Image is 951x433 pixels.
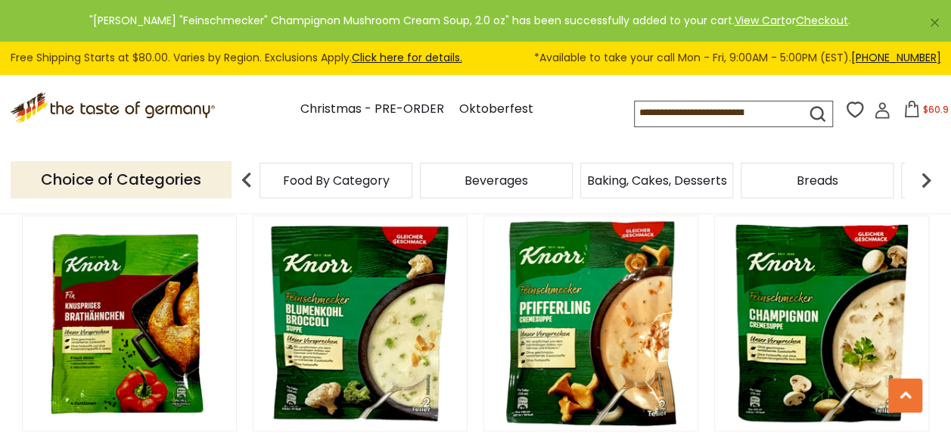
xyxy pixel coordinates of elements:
span: $60.9 [923,103,949,116]
a: [PHONE_NUMBER] [851,50,941,65]
span: *Available to take your call Mon - Fri, 9:00AM - 5:00PM (EST). [534,49,941,67]
div: "[PERSON_NAME] "Feinschmecker" Champignon Mushroom Cream Soup, 2.0 oz" has been successfully adde... [12,12,927,30]
img: Knorr [253,216,468,431]
img: Knorr [715,216,929,431]
a: Checkout [796,13,848,28]
p: Choice of Categories [11,161,232,198]
div: Free Shipping Starts at $80.00. Varies by Region. Exclusions Apply. [11,49,941,67]
a: Food By Category [283,175,390,186]
a: × [930,18,939,27]
img: Knorr [484,216,698,431]
a: Beverages [465,175,528,186]
a: Click here for details. [352,50,462,65]
a: Breads [797,175,838,186]
a: Baking, Cakes, Desserts [587,175,727,186]
img: previous arrow [232,165,262,195]
a: Oktoberfest [459,99,533,120]
img: next arrow [911,165,941,195]
a: View Cart [735,13,785,28]
a: Christmas - PRE-ORDER [300,99,444,120]
img: Knorr [23,216,237,431]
